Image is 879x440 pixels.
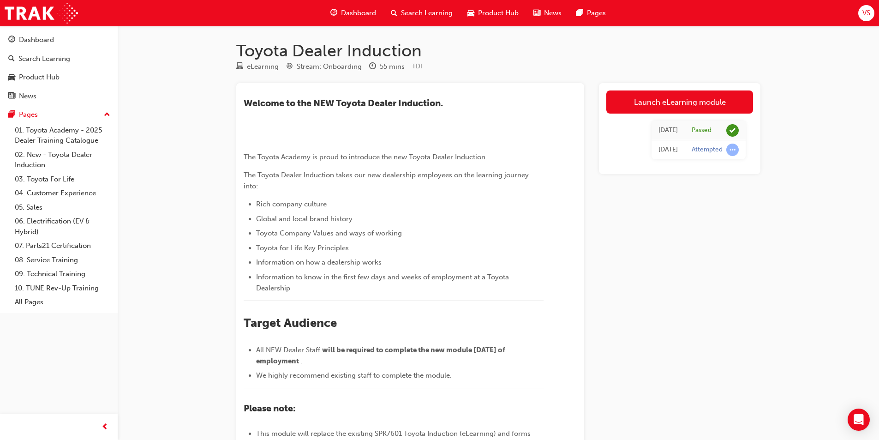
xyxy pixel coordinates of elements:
[19,35,54,45] div: Dashboard
[4,106,114,123] button: Pages
[478,8,519,18] span: Product Hub
[412,62,422,70] span: Learning resource code
[383,4,460,23] a: search-iconSearch Learning
[236,61,279,72] div: Type
[286,63,293,71] span: target-icon
[692,145,723,154] div: Attempted
[11,267,114,281] a: 09. Technical Training
[8,73,15,82] span: car-icon
[369,63,376,71] span: clock-icon
[236,63,243,71] span: learningResourceType_ELEARNING-icon
[244,153,487,161] span: The Toyota Academy is proud to introduce the new Toyota Dealer Induction.
[4,88,114,105] a: News
[256,258,382,266] span: Information on how a dealership works
[256,229,402,237] span: Toyota Company Values and ways of working
[4,69,114,86] a: Product Hub
[102,422,108,433] span: prev-icon
[11,295,114,309] a: All Pages
[297,61,362,72] div: Stream: Onboarding
[11,148,114,172] a: 02. New - Toyota Dealer Induction
[11,253,114,267] a: 08. Service Training
[19,109,38,120] div: Pages
[848,409,870,431] div: Open Intercom Messenger
[11,200,114,215] a: 05. Sales
[401,8,453,18] span: Search Learning
[256,215,353,223] span: Global and local brand history
[658,125,678,136] div: Mon Aug 25 2025 11:53:08 GMT+1000 (Australian Eastern Standard Time)
[533,7,540,19] span: news-icon
[11,239,114,253] a: 07. Parts21 Certification
[11,214,114,239] a: 06. Electrification (EV & Hybrid)
[286,61,362,72] div: Stream
[256,273,511,292] span: Information to know in the first few days and weeks of employment at a Toyota Dealership
[544,8,562,18] span: News
[236,41,760,61] h1: Toyota Dealer Induction
[391,7,397,19] span: search-icon
[8,92,15,101] span: news-icon
[19,91,36,102] div: News
[11,123,114,148] a: 01. Toyota Academy - 2025 Dealer Training Catalogue
[301,357,303,365] span: .
[244,98,443,108] span: ​Welcome to the NEW Toyota Dealer Induction.
[244,403,296,414] span: Please note:
[256,346,320,354] span: All NEW Dealer Staff
[8,36,15,44] span: guage-icon
[4,50,114,67] a: Search Learning
[256,244,349,252] span: Toyota for Life Key Principles
[569,4,613,23] a: pages-iconPages
[369,61,405,72] div: Duration
[244,171,531,190] span: The Toyota Dealer Induction takes our new dealership employees on the learning journey into:
[19,72,60,83] div: Product Hub
[256,200,327,208] span: Rich company culture
[8,55,15,63] span: search-icon
[576,7,583,19] span: pages-icon
[11,172,114,187] a: 03. Toyota For Life
[858,5,874,21] button: VS
[658,145,678,155] div: Tue Aug 19 2025 15:57:13 GMT+1000 (Australian Eastern Standard Time)
[341,8,376,18] span: Dashboard
[330,7,337,19] span: guage-icon
[606,90,753,114] a: Launch eLearning module
[8,111,15,119] span: pages-icon
[587,8,606,18] span: Pages
[4,31,114,48] a: Dashboard
[726,144,739,156] span: learningRecordVerb_ATTEMPT-icon
[256,371,452,380] span: We highly recommend existing staff to complete the module.
[5,3,78,24] img: Trak
[692,126,712,135] div: Passed
[18,54,70,64] div: Search Learning
[11,281,114,295] a: 10. TUNE Rev-Up Training
[460,4,526,23] a: car-iconProduct Hub
[4,30,114,106] button: DashboardSearch LearningProduct HubNews
[380,61,405,72] div: 55 mins
[11,186,114,200] a: 04. Customer Experience
[526,4,569,23] a: news-iconNews
[467,7,474,19] span: car-icon
[256,346,507,365] span: will be required to complete the new module [DATE] of employment
[862,8,870,18] span: VS
[247,61,279,72] div: eLearning
[323,4,383,23] a: guage-iconDashboard
[244,316,337,330] span: Target Audience
[104,109,110,121] span: up-icon
[726,124,739,137] span: learningRecordVerb_PASS-icon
